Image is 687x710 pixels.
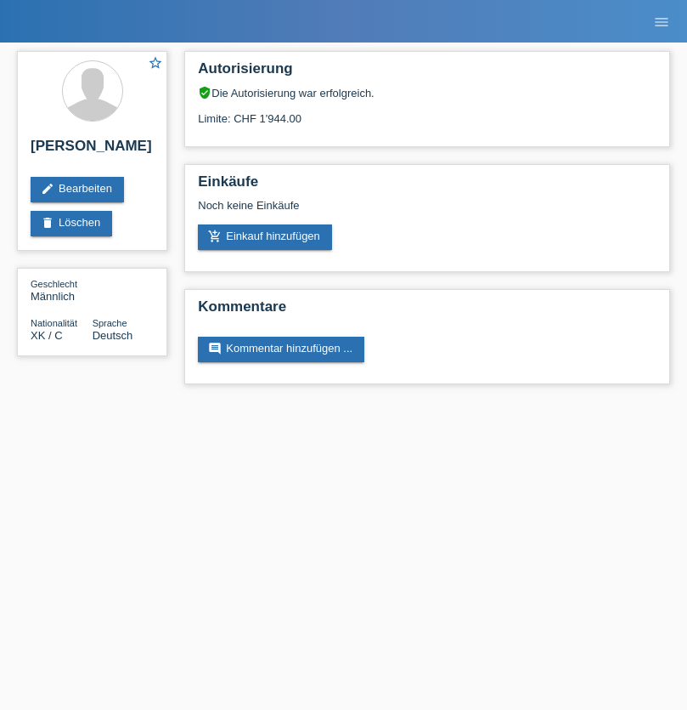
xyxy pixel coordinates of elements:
[198,224,332,250] a: add_shopping_cartEinkauf hinzufügen
[645,16,679,26] a: menu
[31,138,154,163] h2: [PERSON_NAME]
[198,86,656,99] div: Die Autorisierung war erfolgreich.
[208,342,222,355] i: comment
[198,298,656,324] h2: Kommentare
[31,318,77,328] span: Nationalität
[41,216,54,230] i: delete
[148,55,163,73] a: star_border
[31,279,77,289] span: Geschlecht
[198,86,211,99] i: verified_user
[198,99,656,125] div: Limite: CHF 1'944.00
[198,337,364,362] a: commentKommentar hinzufügen ...
[148,55,163,71] i: star_border
[31,329,63,342] span: Kosovo / C / 24.07.2020
[31,211,112,236] a: deleteLöschen
[208,230,222,243] i: add_shopping_cart
[93,318,127,328] span: Sprache
[93,329,133,342] span: Deutsch
[198,60,656,86] h2: Autorisierung
[198,173,656,199] h2: Einkäufe
[41,182,54,196] i: edit
[653,14,670,31] i: menu
[31,177,124,202] a: editBearbeiten
[31,277,93,303] div: Männlich
[198,199,656,224] div: Noch keine Einkäufe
